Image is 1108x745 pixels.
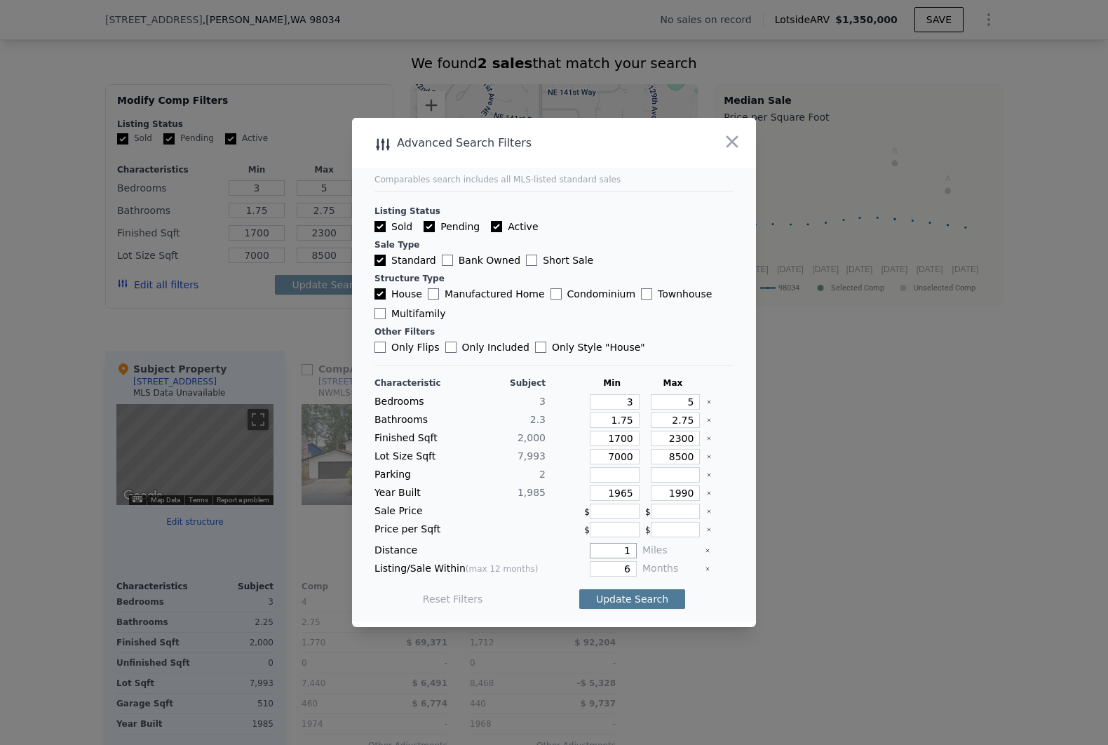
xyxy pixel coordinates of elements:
div: $ [645,522,701,537]
input: Only Style "House" [535,342,546,353]
button: Clear [706,454,712,459]
input: Active [491,221,502,232]
input: House [374,288,386,300]
button: Clear [706,417,712,423]
div: Listing/Sale Within [374,561,546,577]
label: Only Flips [374,340,440,354]
label: Manufactured Home [428,287,545,301]
div: Other Filters [374,326,734,337]
div: Parking [374,467,457,483]
div: Bedrooms [374,394,457,410]
button: Clear [706,490,712,496]
div: Bathrooms [374,412,457,428]
div: Finished Sqft [374,431,457,446]
button: Reset [423,592,483,606]
input: Short Sale [526,255,537,266]
button: Update Search [579,589,685,609]
button: Clear [706,436,712,441]
label: Condominium [550,287,635,301]
div: $ [584,504,640,519]
button: Clear [706,472,712,478]
div: Structure Type [374,273,734,284]
div: Price per Sqft [374,522,457,537]
span: 2 [539,469,546,480]
span: 2.3 [530,414,546,425]
div: Min [584,377,640,389]
button: Clear [706,399,712,405]
input: Only Flips [374,342,386,353]
input: Townhouse [641,288,652,300]
button: Clear [705,566,710,572]
span: 3 [539,396,546,407]
label: Active [491,220,538,234]
div: $ [584,522,640,537]
div: Miles [642,543,699,558]
label: Short Sale [526,253,593,267]
button: Clear [706,509,712,514]
div: Characteristic [374,377,457,389]
label: Sold [374,220,412,234]
label: Pending [424,220,480,234]
input: Standard [374,255,386,266]
div: Sale Price [374,504,457,519]
input: Only Included [445,342,457,353]
div: Months [642,561,699,577]
input: Condominium [550,288,562,300]
label: Only Style " House " [535,340,645,354]
span: (max 12 months) [466,564,539,574]
input: Bank Owned [442,255,453,266]
div: Year Built [374,485,457,501]
div: Comparables search includes all MLS-listed standard sales [374,174,734,185]
div: Distance [374,543,546,558]
input: Multifamily [374,308,386,319]
span: 1,985 [518,487,546,498]
div: $ [645,504,701,519]
label: Townhouse [641,287,712,301]
label: Multifamily [374,307,445,321]
div: Lot Size Sqft [374,449,457,464]
label: House [374,287,422,301]
div: Sale Type [374,239,734,250]
div: Subject [463,377,546,389]
div: Listing Status [374,206,734,217]
input: Pending [424,221,435,232]
label: Bank Owned [442,253,520,267]
button: Clear [705,548,710,553]
div: Max [645,377,701,389]
input: Sold [374,221,386,232]
input: Manufactured Home [428,288,439,300]
button: Clear [706,527,712,532]
span: 2,000 [518,432,546,443]
label: Standard [374,253,436,267]
span: 7,993 [518,450,546,462]
label: Only Included [445,340,529,354]
div: Advanced Search Filters [352,133,675,153]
